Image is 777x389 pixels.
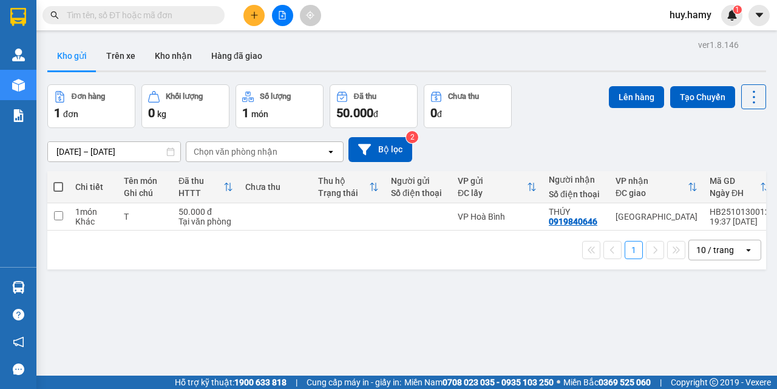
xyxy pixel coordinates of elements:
[406,131,418,143] sup: 2
[670,86,735,108] button: Tạo Chuyến
[148,106,155,120] span: 0
[735,5,739,14] span: 1
[437,109,442,119] span: đ
[391,176,446,186] div: Người gửi
[13,364,24,375] span: message
[157,109,166,119] span: kg
[12,49,25,61] img: warehouse-icon
[178,217,233,226] div: Tại văn phòng
[75,217,112,226] div: Khác
[145,41,202,70] button: Kho nhận
[430,106,437,120] span: 0
[300,5,321,26] button: aim
[727,10,738,21] img: icon-new-feature
[10,8,26,26] img: logo-vxr
[272,5,293,26] button: file-add
[178,207,233,217] div: 50.000 đ
[660,376,662,389] span: |
[404,376,554,389] span: Miền Nam
[48,142,180,161] input: Select a date range.
[251,109,268,119] span: món
[616,188,688,198] div: ĐC giao
[166,92,203,101] div: Khối lượng
[744,245,753,255] svg: open
[443,377,554,387] strong: 0708 023 035 - 0935 103 250
[373,109,378,119] span: đ
[549,217,597,226] div: 0919840646
[549,207,603,217] div: THÚY
[12,79,25,92] img: warehouse-icon
[124,188,166,198] div: Ghi chú
[236,84,324,128] button: Số lượng1món
[710,217,770,226] div: 19:37 [DATE]
[704,171,776,203] th: Toggle SortBy
[54,106,61,120] span: 1
[354,92,376,101] div: Đã thu
[306,11,314,19] span: aim
[609,86,664,108] button: Lên hàng
[318,188,369,198] div: Trạng thái
[242,106,249,120] span: 1
[625,241,643,259] button: 1
[710,378,718,387] span: copyright
[549,175,603,184] div: Người nhận
[616,176,688,186] div: VP nhận
[710,207,770,217] div: HB2510130012
[452,171,543,203] th: Toggle SortBy
[124,212,166,222] div: T
[97,41,145,70] button: Trên xe
[424,84,512,128] button: Chưa thu0đ
[194,146,277,158] div: Chọn văn phòng nhận
[178,176,223,186] div: Đã thu
[312,171,385,203] th: Toggle SortBy
[698,38,739,52] div: ver 1.8.146
[330,84,418,128] button: Đã thu50.000đ
[178,188,223,198] div: HTTT
[67,8,210,22] input: Tìm tên, số ĐT hoặc mã đơn
[710,188,760,198] div: Ngày ĐH
[557,380,560,385] span: ⚪️
[172,171,239,203] th: Toggle SortBy
[307,376,401,389] span: Cung cấp máy in - giấy in:
[348,137,412,162] button: Bộ lọc
[318,176,369,186] div: Thu hộ
[72,92,105,101] div: Đơn hàng
[63,109,78,119] span: đơn
[141,84,229,128] button: Khối lượng0kg
[243,5,265,26] button: plus
[234,377,287,387] strong: 1900 633 818
[296,376,297,389] span: |
[75,207,112,217] div: 1 món
[448,92,479,101] div: Chưa thu
[599,377,651,387] strong: 0369 525 060
[563,376,651,389] span: Miền Bắc
[549,189,603,199] div: Số điện thoại
[326,147,336,157] svg: open
[50,11,59,19] span: search
[245,182,306,192] div: Chưa thu
[75,182,112,192] div: Chi tiết
[391,188,446,198] div: Số điện thoại
[13,336,24,348] span: notification
[748,5,770,26] button: caret-down
[260,92,291,101] div: Số lượng
[696,244,734,256] div: 10 / trang
[12,281,25,294] img: warehouse-icon
[47,84,135,128] button: Đơn hàng1đơn
[754,10,765,21] span: caret-down
[458,176,527,186] div: VP gửi
[175,376,287,389] span: Hỗ trợ kỹ thuật:
[47,41,97,70] button: Kho gửi
[660,7,721,22] span: huy.hamy
[609,171,704,203] th: Toggle SortBy
[458,188,527,198] div: ĐC lấy
[616,212,697,222] div: [GEOGRAPHIC_DATA]
[13,309,24,320] span: question-circle
[124,176,166,186] div: Tên món
[202,41,272,70] button: Hàng đã giao
[336,106,373,120] span: 50.000
[458,212,537,222] div: VP Hoà Bình
[710,176,760,186] div: Mã GD
[12,109,25,122] img: solution-icon
[278,11,287,19] span: file-add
